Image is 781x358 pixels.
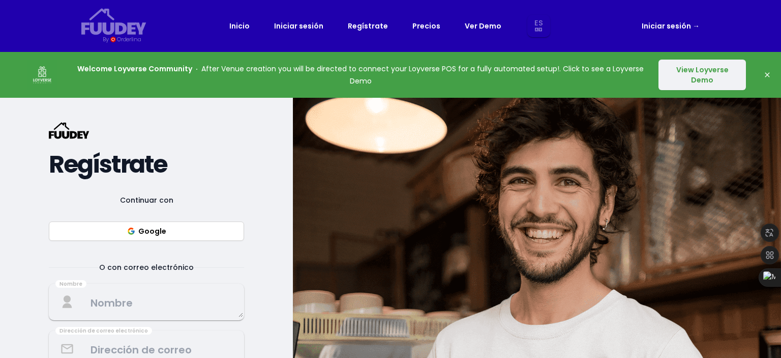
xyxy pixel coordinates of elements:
p: After Venue creation you will be directed to connect your Loyverse POS for a fully automated setu... [77,63,644,87]
strong: Welcome Loyverse Community [77,64,192,74]
a: Iniciar sesión [642,20,700,32]
button: View Loyverse Demo [658,60,746,90]
svg: {/* Added fill="currentColor" here */} {/* This rectangle defines the background. Its explicit fi... [49,122,89,139]
div: Orderlina [117,35,141,44]
span: Continuar con [108,194,186,206]
div: Dirección de correo electrónico [55,327,152,335]
h2: Regístrate [49,155,244,174]
span: → [693,21,700,31]
a: Regístrate [348,20,388,32]
div: By [103,35,108,44]
span: O con correo electrónico [87,261,206,273]
a: Precios [412,20,440,32]
button: Google [49,222,244,241]
a: Iniciar sesión [274,20,323,32]
a: Ver Demo [465,20,501,32]
div: Nombre [55,280,86,288]
a: Inicio [229,20,250,32]
svg: {/* Added fill="currentColor" here */} {/* This rectangle defines the background. Its explicit fi... [81,8,146,35]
